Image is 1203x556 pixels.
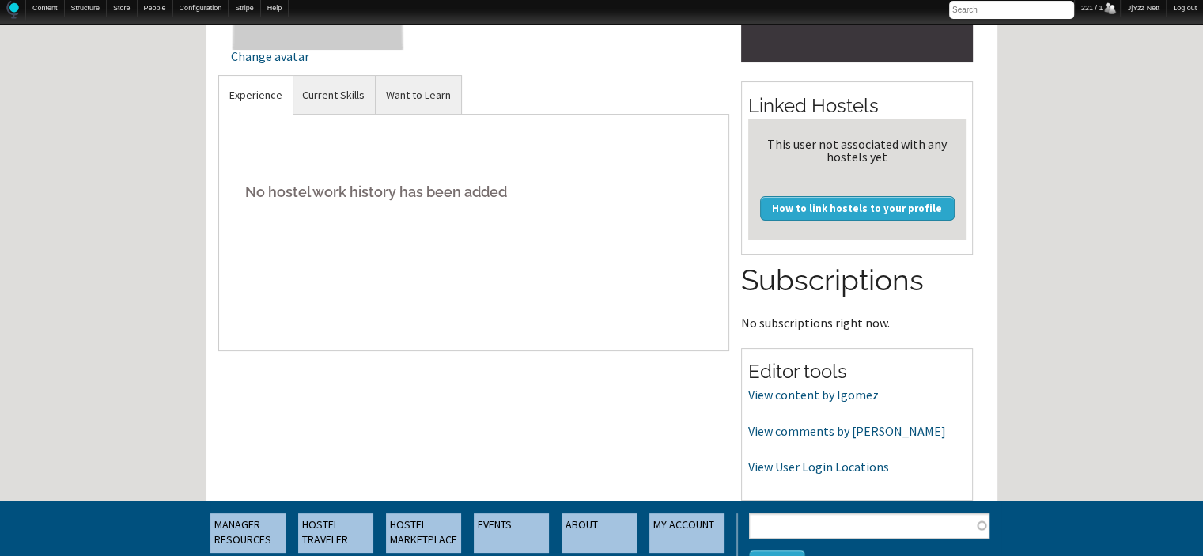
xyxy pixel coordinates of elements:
a: View content by lgomez [748,387,879,403]
div: Change avatar [231,50,406,62]
h2: Linked Hostels [748,93,966,119]
img: Home [6,1,19,19]
input: Search [949,1,1074,19]
section: No subscriptions right now. [741,260,973,328]
a: HOSTEL TRAVELER [298,513,373,553]
a: View User Login Locations [748,459,889,475]
a: Experience [219,76,293,115]
a: MY ACCOUNT [649,513,724,553]
div: This user not associated with any hostels yet [755,138,959,163]
a: View comments by [PERSON_NAME] [748,423,946,439]
a: Want to Learn [376,76,461,115]
h2: Editor tools [748,358,966,385]
a: EVENTS [474,513,549,553]
a: How to link hostels to your profile [760,196,955,220]
a: ABOUT [562,513,637,553]
a: Current Skills [292,76,375,115]
h5: No hostel work history has been added [231,168,717,216]
a: HOSTEL MARKETPLACE [386,513,461,553]
h2: Subscriptions [741,260,973,301]
a: MANAGER RESOURCES [210,513,286,553]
